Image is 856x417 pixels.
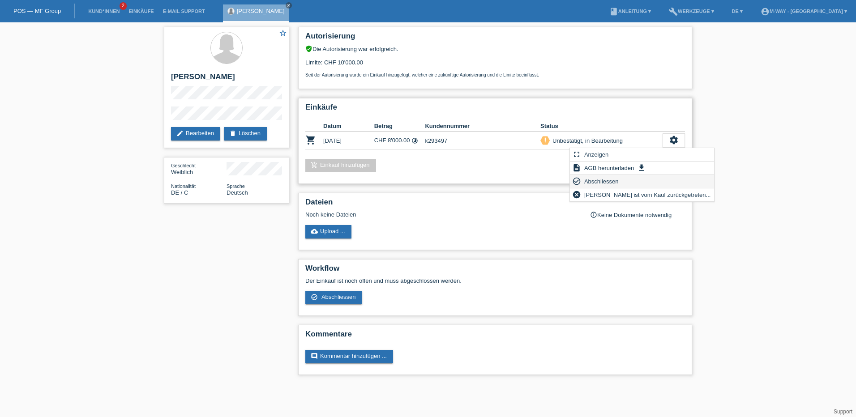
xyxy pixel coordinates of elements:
[305,211,579,218] div: Noch keine Dateien
[664,9,719,14] a: buildWerkzeuge ▾
[279,29,287,37] i: star_border
[572,150,581,159] i: fullscreen
[374,121,425,132] th: Betrag
[279,29,287,38] a: star_border
[728,9,747,14] a: DE ▾
[583,162,635,173] span: AGB herunterladen
[305,159,376,172] a: add_shopping_cartEinkauf hinzufügen
[323,121,374,132] th: Datum
[311,162,318,169] i: add_shopping_cart
[550,136,623,145] div: Unbestätigt, in Bearbeitung
[540,121,663,132] th: Status
[305,350,393,363] a: commentKommentar hinzufügen ...
[305,330,685,343] h2: Kommentare
[237,8,285,14] a: [PERSON_NAME]
[605,9,655,14] a: bookAnleitung ▾
[305,135,316,145] i: POSP00026839
[572,177,581,186] i: check_circle_outline
[171,72,282,86] h2: [PERSON_NAME]
[305,277,685,284] p: Der Einkauf ist noch offen und muss abgeschlossen werden.
[411,137,418,144] i: Fixe Raten (12 Raten)
[305,32,685,45] h2: Autorisierung
[229,130,236,137] i: delete
[305,45,685,52] div: Die Autorisierung war erfolgreich.
[171,163,196,168] span: Geschlecht
[305,198,685,211] h2: Dateien
[224,127,267,140] a: deleteLöschen
[425,132,540,150] td: k293497
[124,9,158,14] a: Einkäufe
[669,7,678,16] i: build
[227,189,248,196] span: Deutsch
[305,72,685,77] p: Seit der Autorisierung wurde ein Einkauf hinzugefügt, welcher eine zukünftige Autorisierung und d...
[286,2,292,9] a: close
[171,127,220,140] a: editBearbeiten
[171,189,188,196] span: Deutschland / C / 14.02.2011
[120,2,127,10] span: 2
[311,228,318,235] i: cloud_upload
[425,121,540,132] th: Kundennummer
[311,353,318,360] i: comment
[542,137,548,143] i: priority_high
[756,9,852,14] a: account_circlem-way - [GEOGRAPHIC_DATA] ▾
[583,176,620,187] span: Abschliessen
[583,149,610,160] span: Anzeigen
[13,8,61,14] a: POS — MF Group
[171,162,227,175] div: Weiblich
[158,9,210,14] a: E-Mail Support
[305,264,685,277] h2: Workflow
[590,211,597,218] i: info_outline
[572,163,581,172] i: description
[305,52,685,77] div: Limite: CHF 10'000.00
[305,103,685,116] h2: Einkäufe
[761,7,770,16] i: account_circle
[321,294,356,300] span: Abschliessen
[171,183,196,189] span: Nationalität
[176,130,184,137] i: edit
[305,291,362,304] a: check_circle_outline Abschliessen
[637,163,646,172] i: get_app
[669,135,679,145] i: settings
[84,9,124,14] a: Kund*innen
[834,408,852,415] a: Support
[227,183,245,189] span: Sprache
[374,132,425,150] td: CHF 8'000.00
[311,294,318,301] i: check_circle_outline
[609,7,618,16] i: book
[590,211,685,218] div: Keine Dokumente notwendig
[305,225,351,238] a: cloud_uploadUpload ...
[323,132,374,150] td: [DATE]
[287,3,291,8] i: close
[305,45,312,52] i: verified_user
